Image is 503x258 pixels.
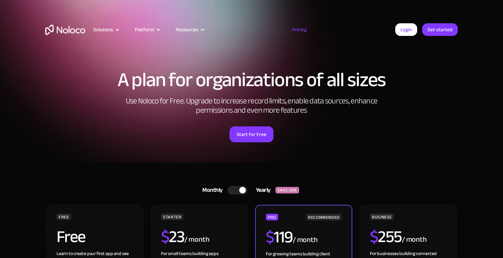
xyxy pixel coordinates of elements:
[370,228,402,245] h2: 255
[422,23,458,36] a: Get started
[248,185,275,195] div: Yearly
[266,214,278,220] div: PRO
[126,25,167,34] div: Platform
[45,70,458,90] h1: A plan for organizations of all sizes
[395,23,417,36] a: Login
[306,214,342,220] div: RECOMMENDED
[370,221,378,252] span: $
[45,25,85,35] a: home
[57,228,85,245] h2: Free
[184,234,209,245] div: / month
[135,25,154,34] div: Platform
[266,221,274,253] span: $
[161,228,185,245] h2: 23
[93,25,113,34] div: Solutions
[370,213,394,220] div: BUSINESS
[284,25,315,34] a: Pricing
[161,213,183,220] div: STARTER
[293,235,318,245] div: / month
[118,96,385,115] h2: Use Noloco for Free. Upgrade to increase record limits, enable data sources, enhance permissions ...
[85,25,126,34] div: Solutions
[230,126,273,142] a: Start for Free
[176,25,198,34] div: Resources
[402,234,427,245] div: / month
[275,187,299,193] div: SAVE 20%
[266,229,293,245] h2: 119
[161,221,169,252] span: $
[167,25,212,34] div: Resources
[57,213,71,220] div: FREE
[194,185,228,195] div: Monthly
